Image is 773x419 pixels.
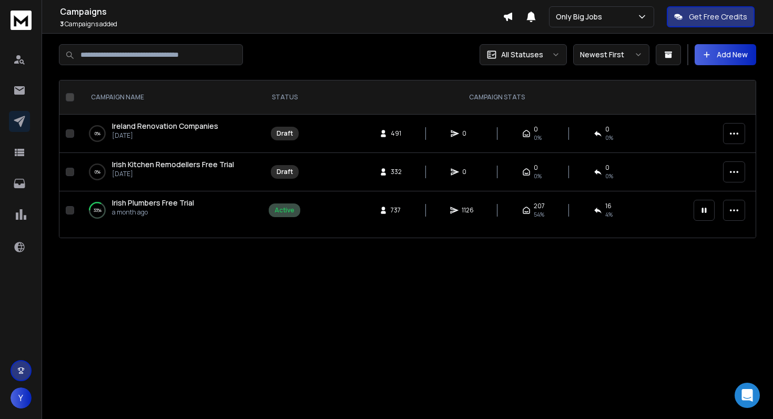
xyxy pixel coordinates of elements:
span: 207 [534,202,545,210]
span: 4 % [605,210,613,219]
button: Newest First [573,44,649,65]
p: [DATE] [112,131,218,140]
div: Open Intercom Messenger [735,383,760,408]
button: Get Free Credits [667,6,755,27]
span: 0 [605,125,609,134]
p: All Statuses [501,49,543,60]
p: [DATE] [112,170,234,178]
button: Y [11,387,32,408]
span: 332 [391,168,402,176]
span: 737 [391,206,401,214]
span: 0% [534,134,542,142]
span: 0 [462,129,473,138]
span: 0 [462,168,473,176]
a: Irish Kitchen Remodellers Free Trial [112,159,234,170]
p: Campaigns added [60,20,503,28]
a: Irish Plumbers Free Trial [112,198,194,208]
span: 16 [605,202,612,210]
td: 0%Ireland Renovation Companies[DATE] [78,115,262,153]
span: 0% [605,172,613,180]
span: Irish Kitchen Remodellers Free Trial [112,159,234,169]
td: 0%Irish Kitchen Remodellers Free Trial[DATE] [78,153,262,191]
h1: Campaigns [60,5,503,18]
button: Add New [695,44,756,65]
span: 3 [60,19,64,28]
a: Ireland Renovation Companies [112,121,218,131]
span: 54 % [534,210,544,219]
span: 0 [534,125,538,134]
img: logo [11,11,32,30]
div: Draft [277,168,293,176]
span: 0 [534,163,538,172]
p: Get Free Credits [689,12,747,22]
span: 0 [605,163,609,172]
div: Active [274,206,294,214]
span: 1126 [462,206,474,214]
p: a month ago [112,208,194,217]
p: 33 % [94,205,101,216]
div: Draft [277,129,293,138]
span: 0% [534,172,542,180]
th: CAMPAIGN STATS [307,80,687,115]
p: 0 % [95,128,100,139]
p: 0 % [95,167,100,177]
td: 33%Irish Plumbers Free Triala month ago [78,191,262,230]
th: CAMPAIGN NAME [78,80,262,115]
th: STATUS [262,80,307,115]
span: 491 [391,129,401,138]
p: Only Big Jobs [556,12,606,22]
span: 0% [605,134,613,142]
